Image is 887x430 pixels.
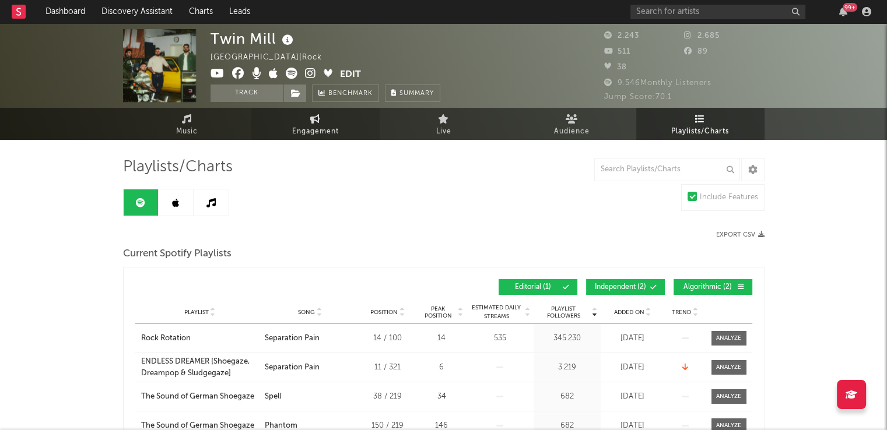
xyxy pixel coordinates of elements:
[141,333,191,344] div: Rock Rotation
[684,32,720,40] span: 2.685
[604,79,711,87] span: 9.546 Monthly Listeners
[362,333,414,344] div: 14 / 100
[716,231,765,238] button: Export CSV
[594,158,740,181] input: Search Playlists/Charts
[469,304,524,321] span: Estimated Daily Streams
[554,125,590,139] span: Audience
[674,279,752,295] button: Algorithmic(2)
[184,309,209,316] span: Playlist
[141,356,259,379] a: ENDLESS DREAMER [Shoegaze, Dreampop & Sludgegaze]
[141,333,259,344] a: Rock Rotation
[298,309,315,316] span: Song
[537,391,598,403] div: 682
[499,279,577,295] button: Editorial(1)
[123,247,232,261] span: Current Spotify Playlists
[399,90,434,97] span: Summary
[420,305,457,319] span: Peak Position
[141,391,259,403] a: The Sound of German Shoegaze
[420,391,464,403] div: 34
[681,284,735,291] span: Algorithmic ( 2 )
[141,391,254,403] div: The Sound of German Shoegaze
[506,284,560,291] span: Editorial ( 1 )
[537,362,598,373] div: 3.219
[420,333,464,344] div: 14
[211,84,283,102] button: Track
[586,279,665,295] button: Independent(2)
[604,48,630,55] span: 511
[123,108,251,140] a: Music
[380,108,508,140] a: Live
[265,391,281,403] div: Spell
[362,391,414,403] div: 38 / 219
[843,3,857,12] div: 99 +
[604,362,662,373] div: [DATE]
[604,391,662,403] div: [DATE]
[469,333,531,344] div: 535
[211,51,335,65] div: [GEOGRAPHIC_DATA] | Rock
[672,309,691,316] span: Trend
[630,5,805,19] input: Search for artists
[312,84,379,102] a: Benchmark
[684,48,708,55] span: 89
[176,125,198,139] span: Music
[537,305,591,319] span: Playlist Followers
[671,125,729,139] span: Playlists/Charts
[604,333,662,344] div: [DATE]
[265,333,320,344] div: Separation Pain
[251,108,380,140] a: Engagement
[420,362,464,373] div: 6
[604,93,672,101] span: Jump Score: 70.1
[370,309,398,316] span: Position
[436,125,451,139] span: Live
[636,108,765,140] a: Playlists/Charts
[700,191,758,205] div: Include Features
[604,64,627,71] span: 38
[292,125,339,139] span: Engagement
[265,362,320,373] div: Separation Pain
[594,284,647,291] span: Independent ( 2 )
[604,32,639,40] span: 2.243
[362,362,414,373] div: 11 / 321
[385,84,440,102] button: Summary
[328,87,373,101] span: Benchmark
[537,333,598,344] div: 345.230
[340,68,361,82] button: Edit
[614,309,644,316] span: Added On
[839,7,847,16] button: 99+
[508,108,636,140] a: Audience
[211,29,296,48] div: Twin Mill
[123,160,233,174] span: Playlists/Charts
